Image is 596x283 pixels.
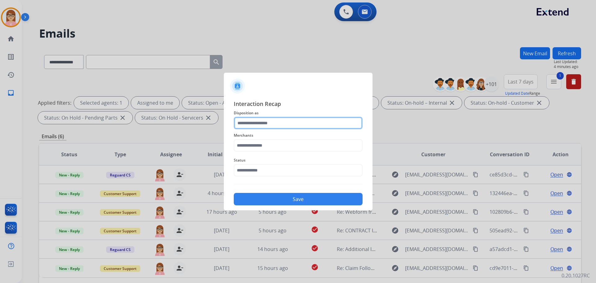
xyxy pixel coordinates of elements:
[234,157,363,164] span: Status
[562,272,590,279] p: 0.20.1027RC
[234,193,363,205] button: Save
[234,132,363,139] span: Merchants
[230,79,245,94] img: contactIcon
[234,109,363,117] span: Disposition as
[234,99,363,109] span: Interaction Recap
